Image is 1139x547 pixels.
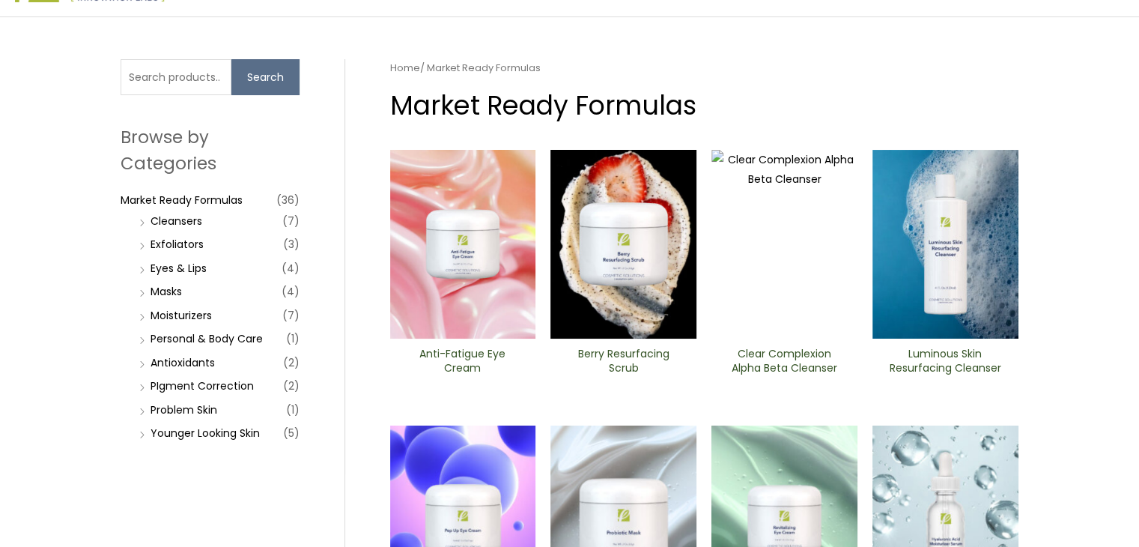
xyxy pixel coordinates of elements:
[151,214,202,229] a: Cleansers
[121,59,231,95] input: Search products…
[885,347,1006,375] h2: Luminous Skin Resurfacing ​Cleanser
[402,347,523,375] h2: Anti-Fatigue Eye Cream
[231,59,300,95] button: Search
[390,61,420,75] a: Home
[402,347,523,381] a: Anti-Fatigue Eye Cream
[563,347,684,381] a: Berry Resurfacing Scrub
[872,150,1018,339] img: Luminous Skin Resurfacing ​Cleanser
[276,190,300,211] span: (36)
[286,328,300,349] span: (1)
[121,124,300,175] h2: Browse by Categories
[151,237,204,252] a: Exfoliators
[282,281,300,302] span: (4)
[282,305,300,326] span: (7)
[550,150,696,339] img: Berry Resurfacing Scrub
[286,399,300,420] span: (1)
[390,87,1018,124] h1: Market Ready Formulas
[121,193,243,208] a: Market Ready Formulas
[885,347,1006,381] a: Luminous Skin Resurfacing ​Cleanser
[151,284,182,299] a: Masks
[151,308,212,323] a: Moisturizers
[151,331,263,346] a: Personal & Body Care
[724,347,845,375] h2: Clear Complexion Alpha Beta ​Cleanser
[283,375,300,396] span: (2)
[151,355,215,370] a: Antioxidants
[563,347,684,375] h2: Berry Resurfacing Scrub
[151,378,254,393] a: PIgment Correction
[283,423,300,444] span: (5)
[151,426,260,441] a: Younger Looking Skin
[283,234,300,255] span: (3)
[282,258,300,279] span: (4)
[282,211,300,232] span: (7)
[283,352,300,373] span: (2)
[711,150,857,339] img: Clear Complexion Alpha Beta ​Cleanser
[724,347,845,381] a: Clear Complexion Alpha Beta ​Cleanser
[390,59,1018,77] nav: Breadcrumb
[390,150,536,339] img: Anti Fatigue Eye Cream
[151,402,217,417] a: Problem Skin
[151,261,207,276] a: Eyes & Lips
